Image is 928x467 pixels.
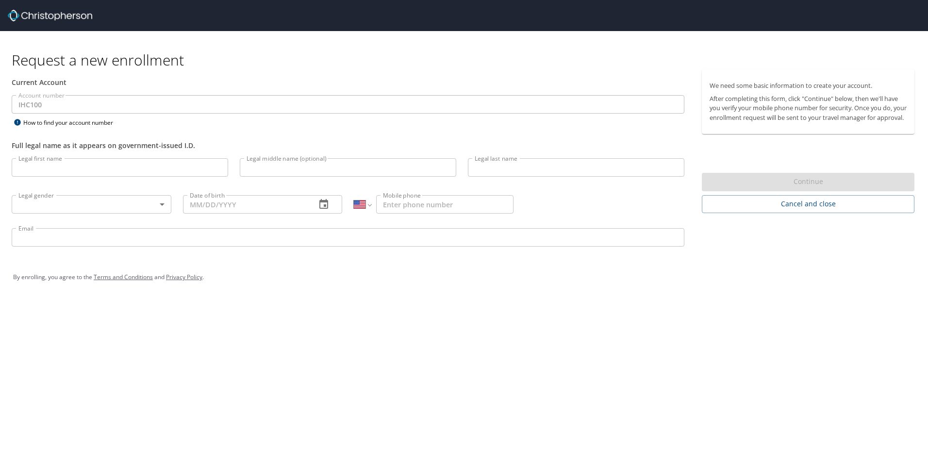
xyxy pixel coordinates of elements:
img: cbt logo [8,10,92,21]
div: Full legal name as it appears on government-issued I.D. [12,140,684,150]
button: Cancel and close [702,195,914,213]
div: ​ [12,195,171,214]
div: Current Account [12,77,684,87]
input: MM/DD/YYYY [183,195,309,214]
a: Terms and Conditions [94,273,153,281]
div: By enrolling, you agree to the and . [13,265,915,289]
a: Privacy Policy [166,273,202,281]
h1: Request a new enrollment [12,50,922,69]
input: Enter phone number [376,195,514,214]
p: We need some basic information to create your account. [710,81,907,90]
div: How to find your account number [12,117,133,129]
p: After completing this form, click "Continue" below, then we'll have you verify your mobile phone ... [710,94,907,122]
span: Cancel and close [710,198,907,210]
